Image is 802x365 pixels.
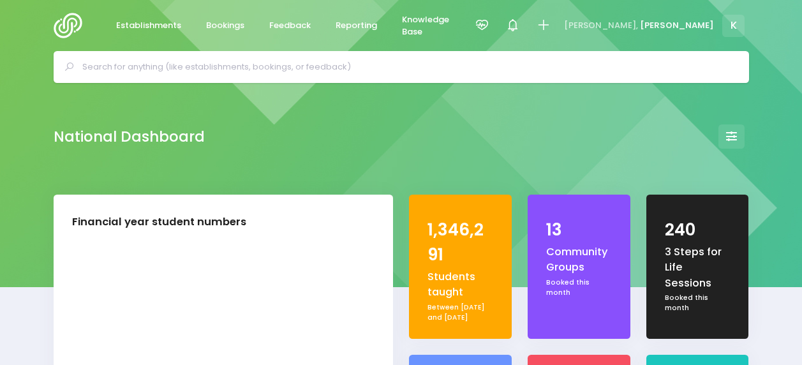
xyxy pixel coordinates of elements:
span: Establishments [116,19,181,32]
div: Students taught [427,269,493,301]
span: [PERSON_NAME], [564,19,638,32]
a: Bookings [196,13,255,38]
div: 3 Steps for Life Sessions [665,244,730,291]
span: Knowledge Base [402,13,449,38]
img: Logo [54,13,90,38]
div: 240 [665,218,730,242]
div: 13 [546,218,611,242]
div: Financial year student numbers [72,214,246,230]
div: Community Groups [546,244,611,276]
a: Knowledge Base [392,7,460,45]
a: Establishments [106,13,192,38]
a: Feedback [259,13,322,38]
span: Feedback [269,19,311,32]
span: Reporting [336,19,377,32]
h2: National Dashboard [54,128,205,145]
span: K [722,15,745,37]
span: [PERSON_NAME] [640,19,714,32]
div: Booked this month [665,293,730,313]
input: Search for anything (like establishments, bookings, or feedback) [82,57,731,77]
div: Booked this month [546,278,611,297]
div: 1,346,291 [427,218,493,267]
div: Between [DATE] and [DATE] [427,302,493,322]
a: Reporting [325,13,388,38]
span: Bookings [206,19,244,32]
